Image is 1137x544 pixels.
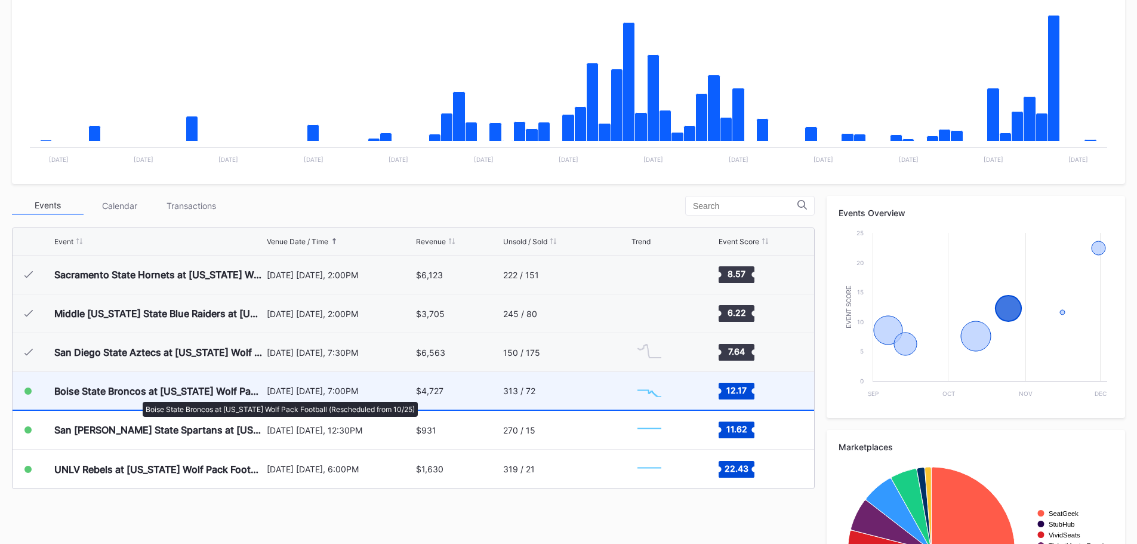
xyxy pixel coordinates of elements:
[846,285,852,328] text: Event Score
[728,346,745,356] text: 7.64
[416,464,443,474] div: $1,630
[12,196,84,215] div: Events
[49,156,69,163] text: [DATE]
[54,237,73,246] div: Event
[839,208,1113,218] div: Events Overview
[857,288,864,296] text: 15
[54,463,264,475] div: UNLV Rebels at [US_STATE] Wolf Pack Football
[631,237,651,246] div: Trend
[267,348,414,358] div: [DATE] [DATE], 7:30PM
[54,346,264,358] div: San Diego State Aztecs at [US_STATE] Wolf Pack Football
[643,156,663,163] text: [DATE]
[631,337,667,367] svg: Chart title
[631,415,667,445] svg: Chart title
[1095,390,1107,397] text: Dec
[727,308,745,318] text: 6.22
[474,156,494,163] text: [DATE]
[1049,521,1075,528] text: StubHub
[1049,510,1079,517] text: SeatGeek
[857,318,864,325] text: 10
[304,156,323,163] text: [DATE]
[860,348,864,355] text: 5
[631,376,667,406] svg: Chart title
[267,237,328,246] div: Venue Date / Time
[416,309,445,319] div: $3,705
[267,309,414,319] div: [DATE] [DATE], 2:00PM
[134,156,153,163] text: [DATE]
[503,270,539,280] div: 222 / 151
[267,270,414,280] div: [DATE] [DATE], 2:00PM
[84,196,155,215] div: Calendar
[839,442,1113,452] div: Marketplaces
[416,270,443,280] div: $6,123
[729,156,748,163] text: [DATE]
[856,229,864,236] text: 25
[725,463,748,473] text: 22.43
[631,260,667,290] svg: Chart title
[1019,390,1033,397] text: Nov
[503,237,547,246] div: Unsold / Sold
[1049,531,1080,539] text: VividSeats
[416,237,446,246] div: Revenue
[218,156,238,163] text: [DATE]
[503,425,535,435] div: 270 / 15
[503,348,540,358] div: 150 / 175
[54,385,264,397] div: Boise State Broncos at [US_STATE] Wolf Pack Football (Rescheduled from 10/25)
[693,201,797,211] input: Search
[416,425,436,435] div: $931
[1068,156,1088,163] text: [DATE]
[54,424,264,436] div: San [PERSON_NAME] State Spartans at [US_STATE] Wolf Pack Football
[868,390,879,397] text: Sep
[503,464,535,474] div: 319 / 21
[389,156,408,163] text: [DATE]
[899,156,919,163] text: [DATE]
[559,156,578,163] text: [DATE]
[726,424,747,434] text: 11.62
[631,454,667,484] svg: Chart title
[503,309,537,319] div: 245 / 80
[839,227,1113,406] svg: Chart title
[814,156,833,163] text: [DATE]
[942,390,955,397] text: Oct
[984,156,1003,163] text: [DATE]
[860,377,864,385] text: 0
[719,237,759,246] div: Event Score
[155,196,227,215] div: Transactions
[267,425,414,435] div: [DATE] [DATE], 12:30PM
[267,386,414,396] div: [DATE] [DATE], 7:00PM
[728,269,745,279] text: 8.57
[416,386,443,396] div: $4,727
[54,308,264,319] div: Middle [US_STATE] State Blue Raiders at [US_STATE] Wolf Pack
[856,259,864,266] text: 20
[726,385,747,395] text: 12.17
[54,269,264,281] div: Sacramento State Hornets at [US_STATE] Wolf Pack Football
[267,464,414,474] div: [DATE] [DATE], 6:00PM
[416,348,445,358] div: $6,563
[631,299,667,328] svg: Chart title
[503,386,535,396] div: 313 / 72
